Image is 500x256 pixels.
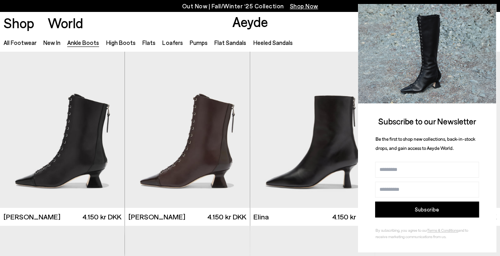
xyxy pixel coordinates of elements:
a: Loafers [162,39,183,46]
a: World [48,16,83,30]
a: Next slide Previous slide [250,51,375,208]
a: Flat Sandals [214,39,246,46]
a: All Footwear [4,39,37,46]
a: New In [43,39,60,46]
span: 4.150 kr DKK [207,212,246,222]
a: Flats [142,39,156,46]
a: Terms & Conditions [427,228,458,233]
a: Elina 4.150 kr DKK [250,208,375,226]
span: By subscribing, you agree to our [375,228,427,233]
span: Navigate to /collections/new-in [290,2,318,10]
img: Gwen Lace-Up Boots [125,51,250,208]
span: [PERSON_NAME] [4,212,60,222]
a: Ankle Boots [67,39,99,46]
span: Subscribe to our Newsletter [378,116,476,126]
span: 4.150 kr DKK [332,212,371,222]
img: Elina Ankle Boots [250,51,375,208]
span: Elina [253,212,269,222]
div: 1 / 6 [250,51,375,208]
a: Heeled Sandals [253,39,292,46]
a: Aeyde [232,13,268,30]
button: Subscribe [375,202,479,217]
a: Shop [4,16,34,30]
span: Be the first to shop new collections, back-in-stock drops, and gain access to Aeyde World. [375,136,475,151]
a: [PERSON_NAME] 4.150 kr DKK [125,208,249,226]
a: Pumps [190,39,208,46]
a: High Boots [106,39,136,46]
div: 1 / 6 [125,51,250,208]
span: [PERSON_NAME] [128,212,185,222]
a: Next slide Previous slide [125,51,249,208]
img: 2a6287a1333c9a56320fd6e7b3c4a9a9.jpg [358,4,496,103]
span: 4.150 kr DKK [82,212,121,222]
p: Out Now | Fall/Winter ‘25 Collection [182,1,318,11]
